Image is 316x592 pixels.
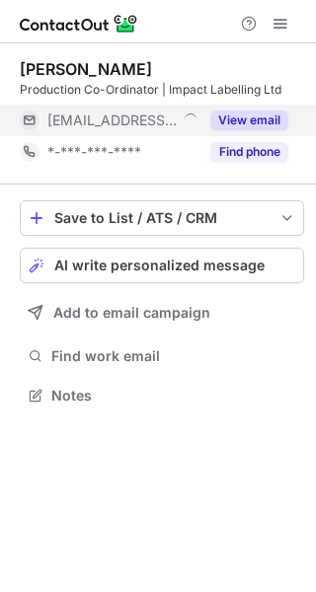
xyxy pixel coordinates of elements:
button: Reveal Button [210,142,288,162]
button: AI write personalized message [20,248,304,283]
span: [EMAIL_ADDRESS][DOMAIN_NAME] [47,111,177,129]
span: Notes [51,387,296,405]
div: Save to List / ATS / CRM [54,210,270,226]
span: AI write personalized message [54,258,265,273]
div: [PERSON_NAME] [20,59,152,79]
button: Find work email [20,342,304,370]
span: Find work email [51,347,296,365]
img: ContactOut v5.3.10 [20,12,138,36]
button: save-profile-one-click [20,200,304,236]
button: Add to email campaign [20,295,304,331]
span: Add to email campaign [53,305,210,321]
button: Notes [20,382,304,409]
div: Production Co-Ordinator | Impact Labelling Ltd [20,81,304,99]
button: Reveal Button [210,111,288,130]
